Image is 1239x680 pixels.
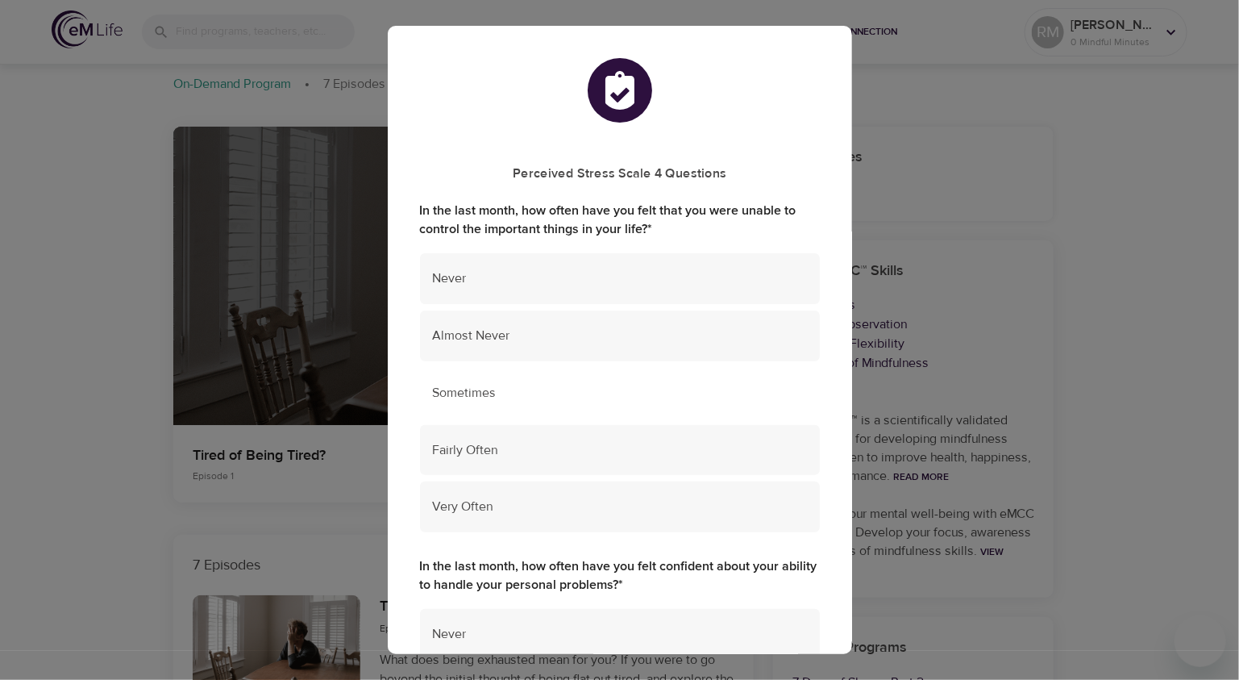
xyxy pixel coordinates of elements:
span: Fairly Often [433,441,807,460]
label: In the last month, how often have you felt confident about your ability to handle your personal p... [420,557,820,594]
span: Sometimes [433,384,807,403]
span: Never [433,269,807,288]
label: In the last month, how often have you felt that you were unable to control the important things i... [420,202,820,239]
span: Never [433,625,807,644]
span: Almost Never [433,327,807,345]
h5: Perceived Stress Scale 4 Questions [420,165,820,182]
span: Very Often [433,498,807,516]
